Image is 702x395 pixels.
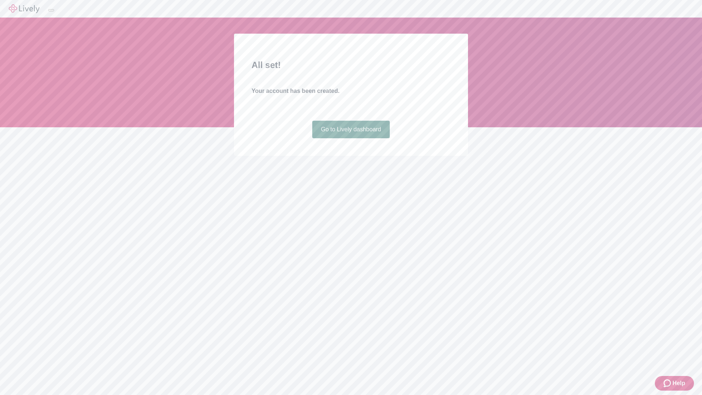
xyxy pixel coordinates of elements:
[664,379,672,388] svg: Zendesk support icon
[9,4,39,13] img: Lively
[655,376,694,391] button: Zendesk support iconHelp
[48,9,54,11] button: Log out
[252,87,450,95] h4: Your account has been created.
[312,121,390,138] a: Go to Lively dashboard
[672,379,685,388] span: Help
[252,59,450,72] h2: All set!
